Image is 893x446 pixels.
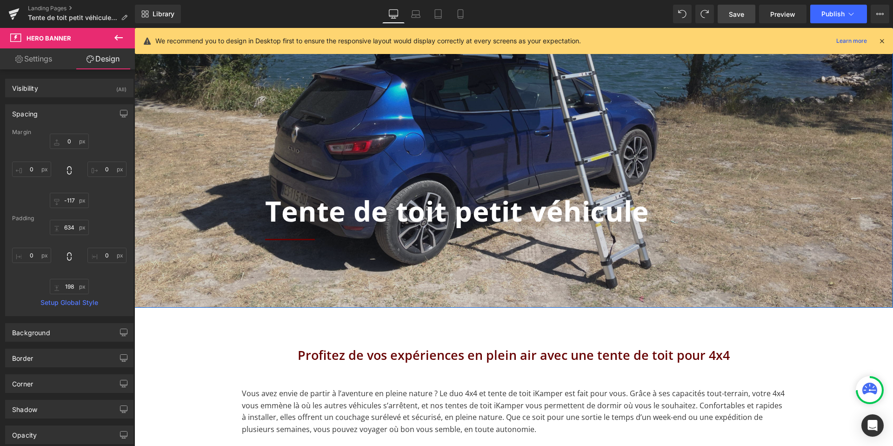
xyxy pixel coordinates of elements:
div: Opacity [12,426,37,439]
a: Design [69,48,137,69]
input: 0 [50,220,89,235]
span: Hero Banner [27,34,71,42]
h2: Profitez de vos expériences en plein air avec une tente de toit pour 4x4 [107,318,652,337]
a: Mobile [449,5,472,23]
input: 0 [87,162,127,177]
span: Save [729,9,744,19]
a: Tablet [427,5,449,23]
span: Preview [770,9,795,19]
div: Visibility [12,79,38,92]
a: Landing Pages [28,5,135,12]
a: Laptop [405,5,427,23]
span: Tente de toit petit véhicule - iKamper [28,14,117,21]
div: Margin [12,129,127,135]
div: Background [12,324,50,337]
button: Redo [695,5,714,23]
input: 0 [12,162,51,177]
span: Publish [821,10,845,18]
p: We recommend you to design in Desktop first to ensure the responsive layout would display correct... [155,36,581,46]
input: 0 [50,193,89,208]
b: Tente de toit petit véhicule [131,164,515,202]
div: Spacing [12,105,38,118]
div: Border [12,349,33,362]
a: Learn more [833,35,871,47]
a: Preview [759,5,806,23]
div: Padding [12,215,127,222]
button: More [871,5,889,23]
button: Undo [673,5,692,23]
div: Corner [12,375,33,388]
a: Setup Global Style [12,299,127,306]
input: 0 [87,248,127,263]
div: (All) [116,79,127,95]
a: Desktop [382,5,405,23]
input: 0 [50,279,89,294]
span: Library [153,10,174,18]
button: Publish [810,5,867,23]
input: 0 [12,248,51,263]
div: Open Intercom Messenger [861,414,884,437]
div: Shadow [12,400,37,413]
a: New Library [135,5,181,23]
input: 0 [50,134,89,149]
p: Vous avez envie de partir à l’aventure en pleine nature ? Le duo 4x4 et tente de toit iKamper est... [107,360,652,407]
